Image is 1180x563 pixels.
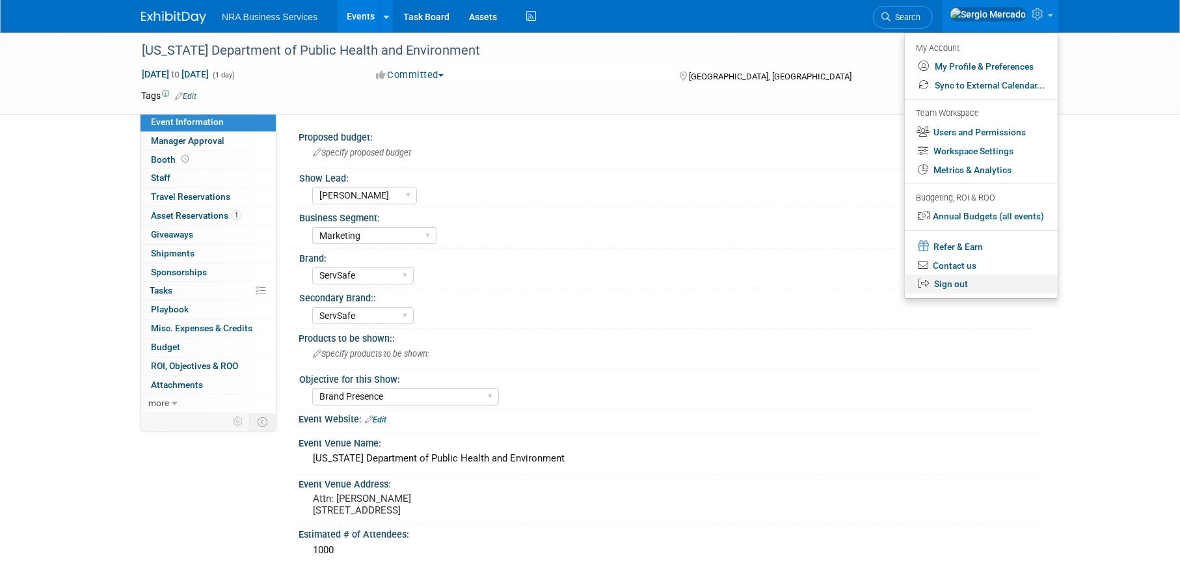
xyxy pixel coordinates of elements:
[151,379,203,390] span: Attachments
[299,208,1033,225] div: Business Segment:
[151,172,170,183] span: Staff
[227,413,250,430] td: Personalize Event Tab Strip
[148,398,169,408] span: more
[299,525,1039,541] div: Estimated # of Attendees:
[169,69,181,79] span: to
[905,256,1058,275] a: Contact us
[141,169,276,187] a: Staff
[141,301,276,319] a: Playbook
[179,154,191,164] span: Booth not reserved yet
[308,540,1029,560] div: 1000
[365,415,386,424] a: Edit
[299,329,1039,345] div: Products to be shown::
[905,123,1058,142] a: Users and Permissions
[137,39,965,62] div: [US_STATE] Department of Public Health and Environment
[299,169,1033,185] div: Show Lead:
[313,148,411,158] span: Specify proposed budget
[299,128,1039,144] div: Proposed budget:
[151,154,191,165] span: Booth
[151,304,189,314] span: Playbook
[141,113,276,131] a: Event Information
[308,448,1029,469] div: [US_STATE] Department of Public Health and Environment
[141,89,196,102] td: Tags
[905,76,1058,95] a: Sync to External Calendar...
[141,394,276,413] a: more
[151,248,194,258] span: Shipments
[141,68,209,80] span: [DATE] [DATE]
[916,40,1045,55] div: My Account
[141,207,276,225] a: Asset Reservations1
[905,57,1058,76] a: My Profile & Preferences
[689,72,851,81] span: [GEOGRAPHIC_DATA], [GEOGRAPHIC_DATA]
[299,288,1033,305] div: Secondary Brand::
[151,323,252,333] span: Misc. Expenses & Credits
[141,245,276,263] a: Shipments
[371,68,449,82] button: Committed
[905,275,1058,294] a: Sign out
[141,264,276,282] a: Sponsorships
[313,493,593,516] pre: Attn: [PERSON_NAME] [STREET_ADDRESS]
[141,132,276,150] a: Manager Approval
[905,142,1058,161] a: Workspace Settings
[891,12,920,22] span: Search
[299,249,1033,265] div: Brand:
[151,361,238,371] span: ROI, Objectives & ROO
[950,7,1026,21] img: Sergio Mercado
[873,6,933,29] a: Search
[141,376,276,394] a: Attachments
[151,191,230,202] span: Travel Reservations
[151,135,224,146] span: Manager Approval
[905,236,1058,256] a: Refer & Earn
[141,320,276,338] a: Misc. Expenses & Credits
[150,285,172,295] span: Tasks
[905,161,1058,180] a: Metrics & Analytics
[141,357,276,376] a: ROI, Objectives & ROO
[151,342,180,352] span: Budget
[141,226,276,244] a: Giveaways
[151,210,241,221] span: Asset Reservations
[905,207,1058,226] a: Annual Budgets (all events)
[175,92,196,101] a: Edit
[222,12,317,22] span: NRA Business Services
[250,413,276,430] td: Toggle Event Tabs
[141,188,276,206] a: Travel Reservations
[299,433,1039,450] div: Event Venue Name:
[151,117,224,127] span: Event Information
[141,282,276,300] a: Tasks
[916,191,1045,205] div: Budgeting, ROI & ROO
[141,151,276,169] a: Booth
[916,107,1045,121] div: Team Workspace
[299,409,1039,426] div: Event Website:
[299,370,1033,386] div: Objective for this Show:
[141,338,276,357] a: Budget
[232,210,241,220] span: 1
[313,349,429,359] span: Specify products to be shown:
[299,474,1039,491] div: Event Venue Address:
[151,267,207,277] span: Sponsorships
[141,11,206,24] img: ExhibitDay
[211,71,235,79] span: (1 day)
[151,229,193,240] span: Giveaways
